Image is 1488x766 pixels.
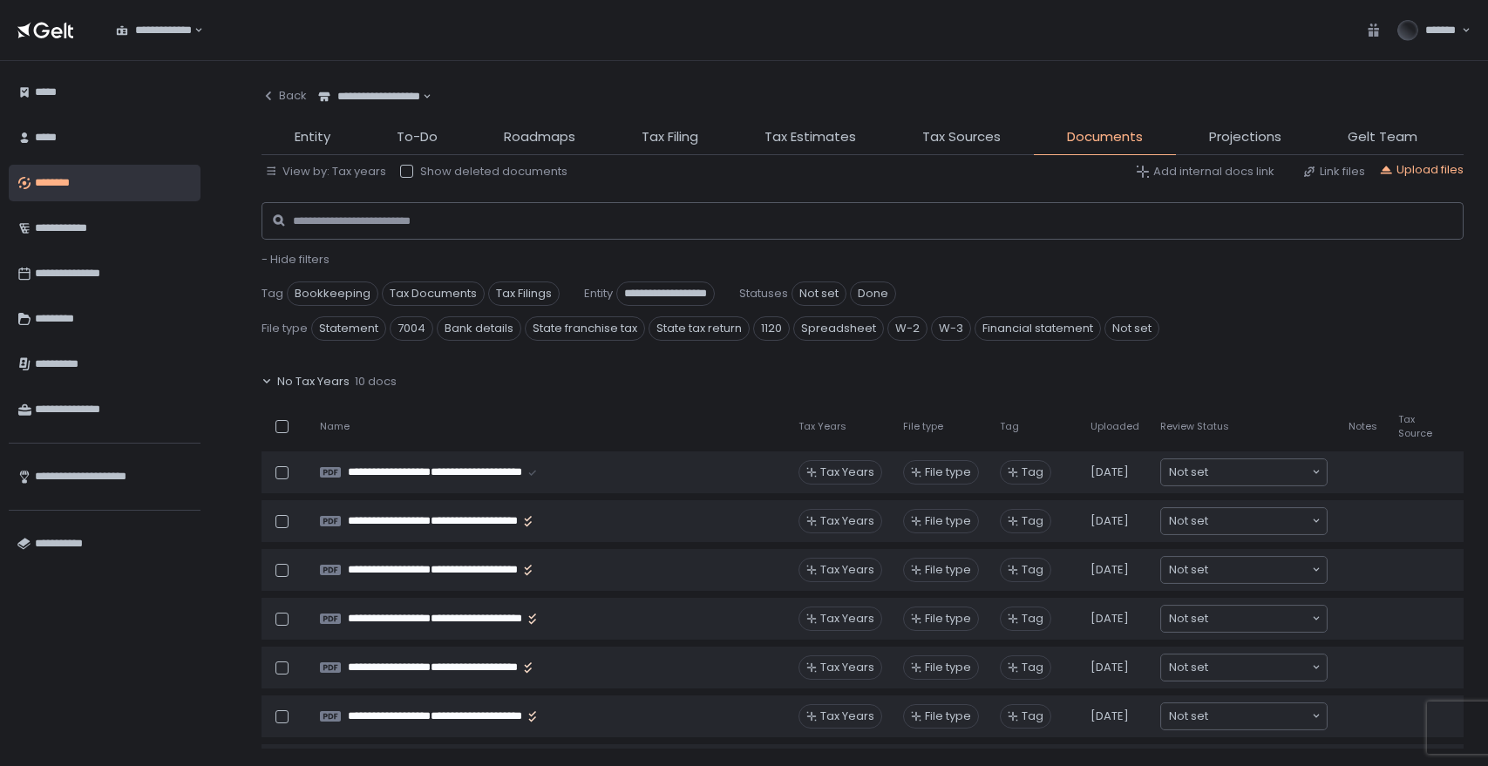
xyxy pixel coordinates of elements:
span: Tax Years [820,562,874,578]
span: [DATE] [1091,660,1129,675]
span: Not set [1104,316,1159,341]
span: To-Do [397,127,438,147]
button: - Hide filters [262,252,330,268]
span: Tag [1022,464,1043,480]
span: Not set [1169,512,1208,530]
span: Tax Years [820,660,874,675]
span: Tax Years [798,420,846,433]
span: Tax Years [820,708,874,724]
span: File type [925,562,971,578]
div: Search for option [1161,606,1327,632]
div: Search for option [1161,459,1327,485]
span: Tag [1022,562,1043,578]
span: Not set [1169,610,1208,627]
div: Search for option [105,12,203,49]
span: Not set [1169,464,1208,481]
span: Notes [1349,420,1377,433]
span: File type [925,513,971,529]
span: Tax Sources [922,127,1001,147]
span: File type [925,611,971,627]
span: Not set [792,281,846,306]
span: Tax Years [820,464,874,480]
span: Tax Filing [642,127,698,147]
div: Search for option [1161,508,1327,534]
button: Add internal docs link [1136,164,1274,180]
span: Bank details [437,316,521,341]
span: Name [320,420,350,433]
span: [DATE] [1091,708,1129,724]
span: Tax Source [1398,413,1432,439]
span: Tag [1022,708,1043,724]
span: Projections [1209,127,1281,147]
div: Search for option [1161,703,1327,729]
button: Upload files [1379,162,1464,178]
span: Gelt Team [1348,127,1417,147]
span: State tax return [649,316,750,341]
span: Not set [1169,561,1208,579]
div: Search for option [1161,557,1327,583]
span: Documents [1067,127,1143,147]
span: [DATE] [1091,464,1129,480]
span: Tag [1022,660,1043,675]
span: Statuses [739,286,788,302]
span: Review Status [1160,420,1229,433]
span: File type [925,708,971,724]
span: Entity [295,127,330,147]
span: Tag [1022,611,1043,627]
span: [DATE] [1091,611,1129,627]
span: - Hide filters [262,251,330,268]
span: Tax Estimates [764,127,856,147]
span: W-3 [931,316,971,341]
span: File type [262,321,308,336]
span: W-2 [887,316,927,341]
span: No Tax Years [277,374,350,390]
button: View by: Tax years [265,164,386,180]
input: Search for option [1208,464,1310,481]
span: 1120 [753,316,790,341]
input: Search for option [1208,610,1310,627]
span: Uploaded [1091,420,1139,433]
span: Tax Documents [382,281,485,306]
span: File type [903,420,943,433]
span: [DATE] [1091,562,1129,578]
span: Tax Years [820,611,874,627]
button: Link files [1302,164,1365,180]
input: Search for option [1208,708,1310,725]
span: 10 docs [355,374,397,390]
span: State franchise tax [525,316,645,341]
span: Roadmaps [504,127,575,147]
span: Tag [1000,420,1019,433]
span: File type [925,660,971,675]
span: 7004 [390,316,433,341]
span: Tag [262,286,283,302]
span: Statement [311,316,386,341]
input: Search for option [1208,659,1310,676]
span: Bookkeeping [287,281,378,306]
span: Spreadsheet [793,316,884,341]
input: Search for option [420,88,421,105]
button: Back [262,78,307,113]
div: Search for option [307,78,431,115]
span: Entity [584,286,613,302]
span: Tag [1022,513,1043,529]
span: [DATE] [1091,513,1129,529]
input: Search for option [1208,561,1310,579]
input: Search for option [192,22,193,39]
span: Financial statement [975,316,1101,341]
span: Not set [1169,659,1208,676]
div: Search for option [1161,654,1327,681]
span: Done [850,281,896,306]
input: Search for option [1208,512,1310,530]
span: Tax Filings [488,281,560,306]
span: File type [925,464,971,480]
span: Tax Years [820,513,874,529]
div: Back [262,88,307,104]
span: Not set [1169,708,1208,725]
